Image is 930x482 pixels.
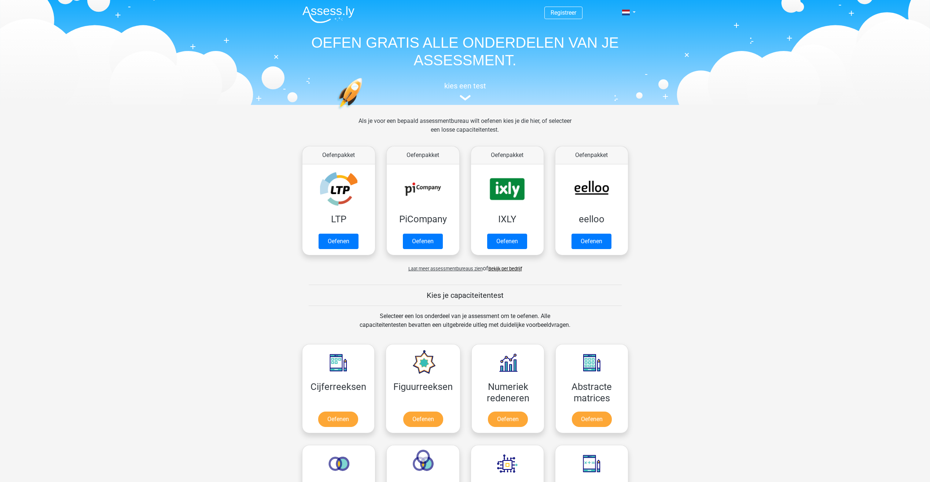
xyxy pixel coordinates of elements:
a: Oefenen [403,234,443,249]
h5: Kies je capaciteitentest [309,291,622,300]
img: assessment [460,95,471,101]
div: Selecteer een los onderdeel van je assessment om te oefenen. Alle capaciteitentesten bevatten een... [353,312,577,338]
a: Oefenen [318,412,358,427]
h1: OEFEN GRATIS ALLE ONDERDELEN VAN JE ASSESSMENT. [297,34,634,69]
h5: kies een test [297,81,634,90]
img: Assessly [302,6,354,23]
a: Oefenen [488,412,528,427]
a: Oefenen [487,234,527,249]
a: Oefenen [571,234,611,249]
a: Bekijk per bedrijf [488,266,522,271]
a: kies een test [297,81,634,101]
div: of [297,258,634,273]
img: oefenen [337,78,391,144]
a: Oefenen [403,412,443,427]
span: Laat meer assessmentbureaus zien [408,266,483,271]
a: Registreer [551,9,576,16]
a: Oefenen [319,234,359,249]
a: Oefenen [572,412,612,427]
div: Als je voor een bepaald assessmentbureau wilt oefenen kies je die hier, of selecteer een losse ca... [353,117,577,143]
